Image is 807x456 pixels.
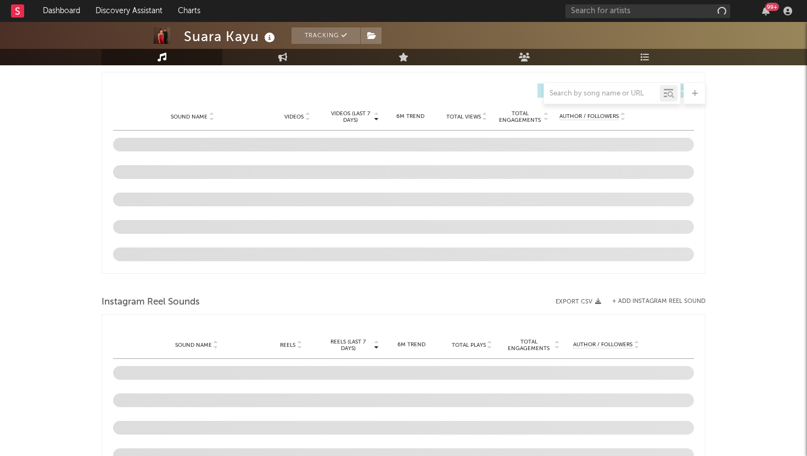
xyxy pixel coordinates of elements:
span: Total Views [446,114,481,120]
button: 99+ [762,7,770,15]
div: 6M Trend [384,341,439,349]
button: Tracking [292,27,360,44]
span: Reels [280,342,295,348]
div: Suara Kayu [184,27,278,46]
div: 99 + [765,3,779,11]
span: Total Engagements [498,110,542,123]
div: 6M Trend [385,112,436,121]
button: Export CSV [556,299,601,305]
span: Author / Followers [559,113,619,120]
span: Total Engagements [505,339,553,352]
input: Search for artists [565,4,730,18]
span: Reels (last 7 days) [324,339,372,352]
span: Total Plays [452,342,486,348]
span: Author / Followers [573,341,632,348]
span: Videos (last 7 days) [328,110,373,123]
span: Sound Name [171,114,208,120]
span: Sound Name [175,342,212,348]
span: Instagram Reel Sounds [102,296,200,309]
button: + Add Instagram Reel Sound [612,299,705,305]
div: + Add Instagram Reel Sound [601,299,705,305]
input: Search by song name or URL [544,89,660,98]
span: Videos [284,114,304,120]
